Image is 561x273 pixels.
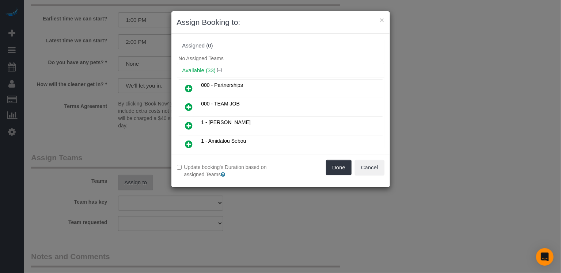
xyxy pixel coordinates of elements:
div: Open Intercom Messenger [536,248,554,266]
span: 000 - TEAM JOB [201,101,240,107]
span: 000 - Partnerships [201,82,243,88]
input: Update booking's Duration based on assigned Teams [177,165,182,170]
label: Update booking's Duration based on assigned Teams [177,164,275,178]
span: 1 - [PERSON_NAME] [201,119,251,125]
h4: Available (33) [182,68,379,74]
span: 1 - Amidatou Sebou [201,138,246,144]
div: Assigned (0) [182,43,379,49]
h3: Assign Booking to: [177,17,384,28]
button: Cancel [355,160,384,175]
button: Done [326,160,352,175]
button: × [380,16,384,24]
span: No Assigned Teams [179,55,224,61]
